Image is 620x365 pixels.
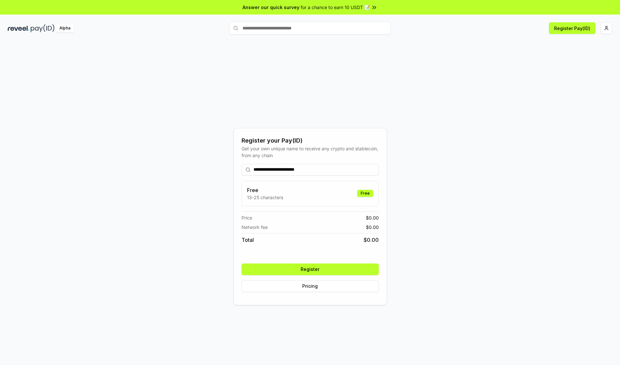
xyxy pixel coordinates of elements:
[242,280,379,292] button: Pricing
[8,24,29,32] img: reveel_dark
[357,190,373,197] div: Free
[247,194,283,201] p: 13-25 characters
[56,24,74,32] div: Alpha
[242,136,379,145] div: Register your Pay(ID)
[242,145,379,159] div: Get your own unique name to receive any crypto and stablecoin, from any chain
[242,263,379,275] button: Register
[243,4,299,11] span: Answer our quick survey
[31,24,55,32] img: pay_id
[247,186,283,194] h3: Free
[366,224,379,231] span: $ 0.00
[364,236,379,244] span: $ 0.00
[366,214,379,221] span: $ 0.00
[242,236,254,244] span: Total
[549,22,595,34] button: Register Pay(ID)
[301,4,370,11] span: for a chance to earn 10 USDT 📝
[242,224,268,231] span: Network fee
[242,214,252,221] span: Price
